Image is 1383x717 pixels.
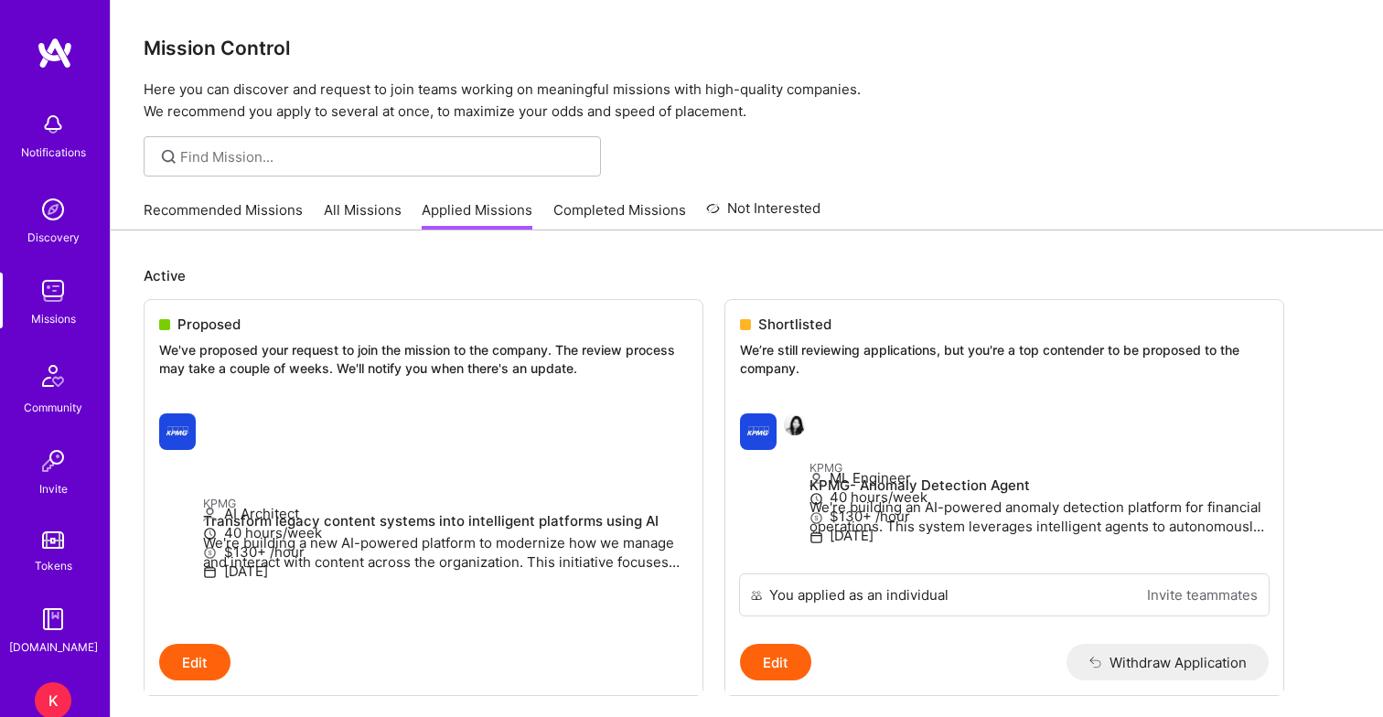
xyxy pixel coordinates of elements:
img: Invite [35,443,71,479]
img: teamwork [35,273,71,309]
input: Find Mission... [180,147,587,166]
i: icon Clock [809,492,823,506]
span: Shortlisted [758,315,831,334]
i: icon Applicant [809,473,823,487]
p: $130+ /hour [203,542,688,562]
img: KPMG company logo [159,413,196,450]
img: bell [35,106,71,143]
a: KPMG company logoCarleen PanKPMGKPMG- Anomaly Detection AgentWe're building an AI-powered anomaly... [725,399,1283,573]
h3: Mission Control [144,37,1350,59]
a: All Missions [324,200,402,230]
p: Here you can discover and request to join teams working on meaningful missions with high-quality ... [144,79,1350,123]
div: You applied as an individual [769,585,949,605]
div: Invite [39,479,68,498]
p: AI Architect [203,504,688,523]
a: Recommended Missions [144,200,303,230]
i: icon MoneyGray [203,546,217,560]
i: icon MoneyGray [809,511,823,525]
span: Proposed [177,315,241,334]
button: Edit [740,644,811,680]
div: Community [24,398,82,417]
div: Discovery [27,228,80,247]
div: Notifications [21,143,86,162]
p: Active [144,266,1350,285]
img: Carleen Pan [784,413,806,435]
p: We’re still reviewing applications, but you're a top contender to be proposed to the company. [740,341,1269,377]
img: logo [37,37,73,70]
img: tokens [42,531,64,549]
button: Edit [159,644,230,680]
img: KPMG company logo [740,413,777,450]
p: ML Engineer [809,468,1269,487]
p: 40 hours/week [809,487,1269,507]
img: guide book [35,601,71,637]
i: icon Calendar [809,530,823,544]
button: Withdraw Application [1067,644,1269,680]
a: KPMG company logoKPMGTransform legacy content systems into intelligent platforms using AIWe're bu... [145,399,702,644]
i: icon Calendar [203,565,217,579]
img: Community [31,354,75,398]
i: icon Clock [203,527,217,540]
p: We've proposed your request to join the mission to the company. The review process may take a cou... [159,341,688,377]
img: discovery [35,191,71,228]
div: Tokens [35,556,72,575]
i: icon SearchGrey [158,146,179,167]
p: $130+ /hour [809,507,1269,526]
a: Applied Missions [422,200,532,230]
p: 40 hours/week [203,523,688,542]
a: Not Interested [706,198,820,230]
div: [DOMAIN_NAME] [9,637,98,657]
p: [DATE] [809,526,1269,545]
a: Invite teammates [1147,585,1258,605]
div: Missions [31,309,76,328]
p: [DATE] [203,562,688,581]
a: Completed Missions [553,200,686,230]
i: icon Applicant [203,508,217,521]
